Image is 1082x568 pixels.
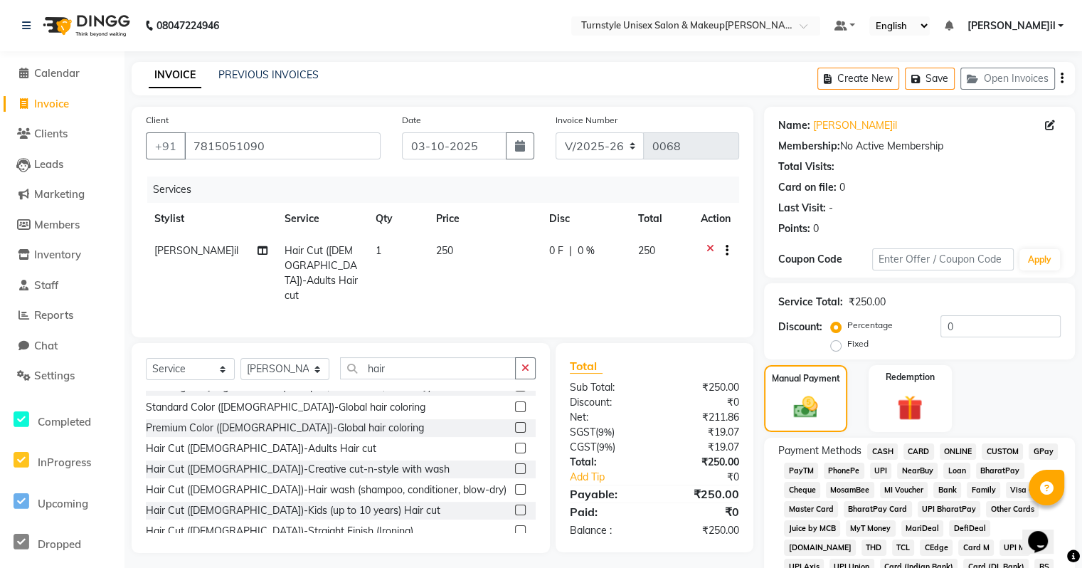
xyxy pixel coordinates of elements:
[692,203,739,235] th: Action
[943,463,970,479] span: Loan
[367,203,428,235] th: Qty
[34,308,73,322] span: Reports
[771,372,839,385] label: Manual Payment
[1029,443,1058,460] span: GPay
[4,278,121,294] a: Staff
[34,278,58,292] span: Staff
[146,132,186,159] button: +91
[1022,511,1068,554] iframe: chat widget
[654,503,750,520] div: ₹0
[4,126,121,142] a: Clients
[784,540,856,556] span: [DOMAIN_NAME]
[147,177,750,203] div: Services
[428,203,541,235] th: Price
[786,394,825,421] img: _cash.svg
[654,425,750,440] div: ₹19.07
[847,337,869,350] label: Fixed
[4,217,121,233] a: Members
[38,415,91,428] span: Completed
[559,485,654,503] div: Payable:
[778,180,837,195] div: Card on file:
[1006,482,1051,498] span: Visa Card
[880,482,928,498] span: MI Voucher
[4,368,121,384] a: Settings
[34,187,85,201] span: Marketing
[784,520,840,537] span: Juice by MCB
[146,114,169,127] label: Client
[4,307,121,324] a: Reports
[670,470,750,485] div: ₹0
[967,482,1000,498] span: Family
[570,359,603,374] span: Total
[340,357,516,379] input: Search or Scan
[184,132,381,159] input: Search by Name/Mobile/Email/Code
[778,320,822,335] div: Discount:
[146,203,276,235] th: Stylist
[146,400,425,415] div: Standard Color ([DEMOGRAPHIC_DATA])-Global hair coloring
[778,221,810,236] div: Points:
[829,201,833,216] div: -
[376,244,381,257] span: 1
[778,139,840,154] div: Membership:
[892,540,915,556] span: TCL
[38,456,91,469] span: InProgress
[436,244,453,257] span: 250
[4,186,121,203] a: Marketing
[905,68,955,90] button: Save
[559,440,654,455] div: ( )
[559,410,654,425] div: Net:
[34,218,80,231] span: Members
[570,441,596,453] span: CGST
[34,66,80,80] span: Calendar
[778,443,861,458] span: Payment Methods
[901,520,944,537] span: MariDeal
[778,118,810,133] div: Name:
[654,380,750,395] div: ₹250.00
[36,6,134,46] img: logo
[34,97,69,110] span: Invoice
[157,6,219,46] b: 08047224946
[146,524,413,539] div: Hair Cut ([DEMOGRAPHIC_DATA])-Straight Finish (Ironing)
[784,501,838,517] span: Master Card
[986,501,1039,517] span: Other Cards
[146,462,450,477] div: Hair Cut ([DEMOGRAPHIC_DATA])-Creative cut-n-style with wash
[38,497,88,510] span: Upcoming
[559,503,654,520] div: Paid:
[570,426,595,438] span: SGST
[4,65,121,82] a: Calendar
[889,392,930,424] img: _gift.svg
[146,421,424,436] div: Premium Color ([DEMOGRAPHIC_DATA])-Global hair coloring
[654,410,750,425] div: ₹211.86
[599,441,612,453] span: 9%
[149,63,201,88] a: INVOICE
[824,463,864,479] span: PhonePe
[34,369,75,382] span: Settings
[999,540,1030,556] span: UPI M
[903,443,934,460] span: CARD
[897,463,938,479] span: NearBuy
[541,203,630,235] th: Disc
[569,243,572,258] span: |
[976,463,1024,479] span: BharatPay
[844,501,912,517] span: BharatPay Card
[34,248,81,261] span: Inventory
[402,114,421,127] label: Date
[861,540,886,556] span: THD
[146,503,440,518] div: Hair Cut ([DEMOGRAPHIC_DATA])-Kids (up to 10 years) Hair cut
[813,221,819,236] div: 0
[870,463,892,479] span: UPI
[654,395,750,410] div: ₹0
[778,201,826,216] div: Last Visit:
[654,523,750,538] div: ₹250.00
[559,395,654,410] div: Discount:
[559,380,654,395] div: Sub Total:
[559,523,654,538] div: Balance :
[4,96,121,112] a: Invoice
[933,482,961,498] span: Bank
[958,540,994,556] span: Card M
[778,139,1061,154] div: No Active Membership
[817,68,899,90] button: Create New
[638,244,655,257] span: 250
[920,540,953,556] span: CEdge
[4,338,121,354] a: Chat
